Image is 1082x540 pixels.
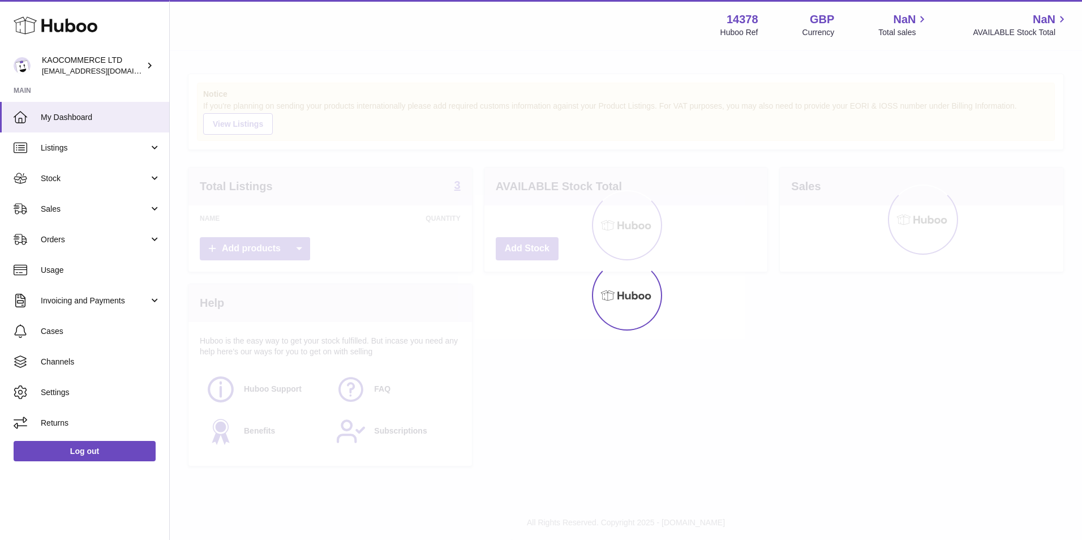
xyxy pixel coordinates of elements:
[893,12,916,27] span: NaN
[42,66,166,75] span: [EMAIL_ADDRESS][DOMAIN_NAME]
[41,295,149,306] span: Invoicing and Payments
[41,112,161,123] span: My Dashboard
[41,418,161,428] span: Returns
[802,27,835,38] div: Currency
[41,357,161,367] span: Channels
[41,143,149,153] span: Listings
[810,12,834,27] strong: GBP
[41,204,149,215] span: Sales
[720,27,758,38] div: Huboo Ref
[14,57,31,74] img: internalAdmin-14378@internal.huboo.com
[727,12,758,27] strong: 14378
[41,265,161,276] span: Usage
[41,326,161,337] span: Cases
[14,441,156,461] a: Log out
[1033,12,1055,27] span: NaN
[878,12,929,38] a: NaN Total sales
[973,12,1068,38] a: NaN AVAILABLE Stock Total
[41,173,149,184] span: Stock
[973,27,1068,38] span: AVAILABLE Stock Total
[878,27,929,38] span: Total sales
[41,234,149,245] span: Orders
[41,387,161,398] span: Settings
[42,55,144,76] div: KAOCOMMERCE LTD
